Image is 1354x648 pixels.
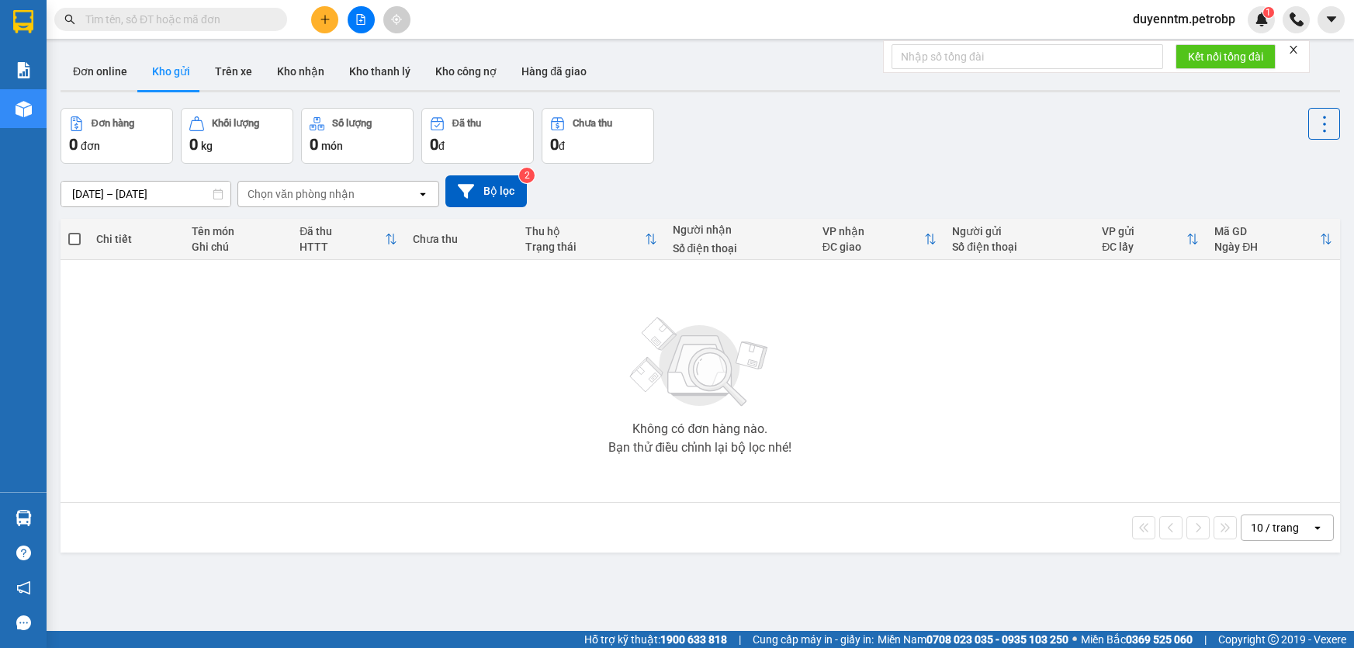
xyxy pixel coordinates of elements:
span: | [739,631,741,648]
th: Toggle SortBy [1207,219,1339,260]
span: đ [559,140,565,152]
div: ĐC lấy [1102,241,1186,253]
th: Toggle SortBy [815,219,944,260]
strong: 0369 525 060 [1126,633,1193,646]
input: Nhập số tổng đài [892,44,1163,69]
span: notification [16,580,31,595]
span: 0 [69,135,78,154]
button: Kết nối tổng đài [1176,44,1276,69]
span: Hỗ trợ kỹ thuật: [584,631,727,648]
span: 0 [430,135,438,154]
img: svg+xml;base64,PHN2ZyBjbGFzcz0ibGlzdC1wbHVnX19zdmciIHhtbG5zPSJodHRwOi8vd3d3LnczLm9yZy8yMDAwL3N2Zy... [622,308,777,417]
strong: 1900 633 818 [660,633,727,646]
img: logo-vxr [13,10,33,33]
span: món [321,140,343,152]
div: Khối lượng [212,118,259,129]
img: warehouse-icon [16,101,32,117]
div: VP nhận [822,225,924,237]
button: plus [311,6,338,33]
div: Đã thu [300,225,384,237]
span: close [1288,44,1299,55]
img: warehouse-icon [16,510,32,526]
span: caret-down [1325,12,1338,26]
span: duyenntm.petrobp [1120,9,1248,29]
img: solution-icon [16,62,32,78]
sup: 1 [1263,7,1274,18]
span: message [16,615,31,630]
div: Chọn văn phòng nhận [248,186,355,202]
span: kg [201,140,213,152]
div: Số lượng [332,118,372,129]
button: Số lượng0món [301,108,414,164]
span: đơn [81,140,100,152]
div: Chi tiết [96,233,176,245]
span: 1 [1266,7,1271,18]
input: Tìm tên, số ĐT hoặc mã đơn [85,11,268,28]
div: Không có đơn hàng nào. [632,423,767,435]
th: Toggle SortBy [1094,219,1207,260]
div: Ngày ĐH [1214,241,1319,253]
div: Chưa thu [413,233,510,245]
img: phone-icon [1290,12,1304,26]
span: 0 [550,135,559,154]
div: Tên món [192,225,285,237]
button: file-add [348,6,375,33]
strong: 0708 023 035 - 0935 103 250 [926,633,1068,646]
span: | [1204,631,1207,648]
button: Bộ lọc [445,175,527,207]
button: Hàng đã giao [509,53,599,90]
span: search [64,14,75,25]
button: Kho công nợ [423,53,509,90]
div: Mã GD [1214,225,1319,237]
span: Cung cấp máy in - giấy in: [753,631,874,648]
div: Số điện thoại [952,241,1086,253]
button: Kho thanh lý [337,53,423,90]
button: caret-down [1318,6,1345,33]
button: Đã thu0đ [421,108,534,164]
span: aim [391,14,402,25]
div: Người nhận [673,224,807,236]
span: 0 [189,135,198,154]
button: Khối lượng0kg [181,108,293,164]
sup: 2 [519,168,535,183]
button: aim [383,6,410,33]
div: HTTT [300,241,384,253]
div: Số điện thoại [673,242,807,255]
div: Đã thu [452,118,481,129]
svg: open [1311,522,1324,534]
div: 10 / trang [1251,520,1299,535]
button: Kho nhận [265,53,337,90]
div: Chưa thu [573,118,612,129]
img: icon-new-feature [1255,12,1269,26]
div: ĐC giao [822,241,924,253]
span: copyright [1268,634,1279,645]
button: Trên xe [203,53,265,90]
span: plus [320,14,331,25]
div: Trạng thái [525,241,645,253]
input: Select a date range. [61,182,230,206]
div: Bạn thử điều chỉnh lại bộ lọc nhé! [608,442,791,454]
div: Thu hộ [525,225,645,237]
span: ⚪️ [1072,636,1077,643]
svg: open [417,188,429,200]
button: Chưa thu0đ [542,108,654,164]
div: Đơn hàng [92,118,134,129]
div: Ghi chú [192,241,285,253]
span: đ [438,140,445,152]
span: Miền Bắc [1081,631,1193,648]
button: Đơn hàng0đơn [61,108,173,164]
div: Người gửi [952,225,1086,237]
span: file-add [355,14,366,25]
button: Đơn online [61,53,140,90]
span: 0 [310,135,318,154]
button: Kho gửi [140,53,203,90]
th: Toggle SortBy [518,219,665,260]
span: Kết nối tổng đài [1188,48,1263,65]
span: question-circle [16,546,31,560]
th: Toggle SortBy [292,219,404,260]
span: Miền Nam [878,631,1068,648]
div: VP gửi [1102,225,1186,237]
